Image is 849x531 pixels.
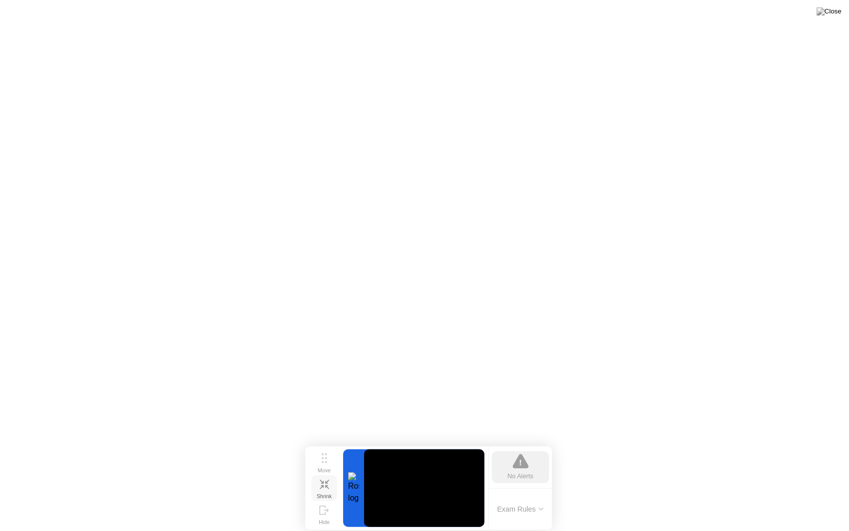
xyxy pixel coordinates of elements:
img: Close [817,7,842,15]
div: Hide [319,519,330,525]
button: Hide [311,501,337,527]
div: No Alerts [508,471,534,481]
div: Move [318,467,331,473]
div: Shrink [317,493,332,499]
button: Exam Rules [494,505,547,514]
button: Move [311,449,337,475]
button: Shrink [311,475,337,501]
